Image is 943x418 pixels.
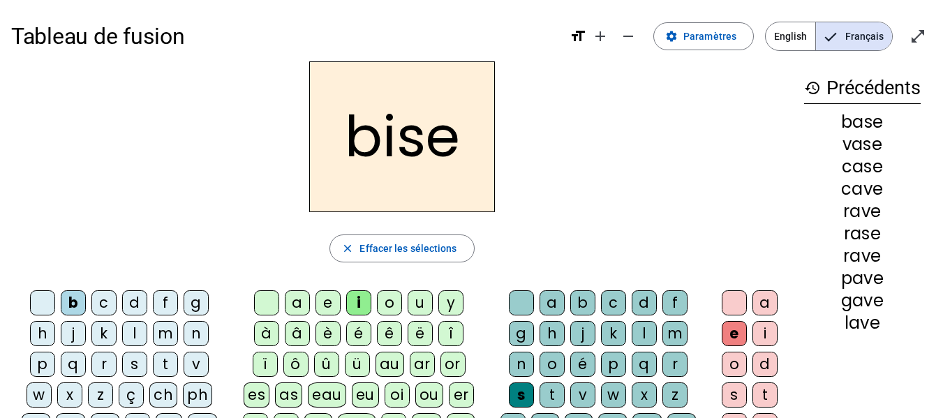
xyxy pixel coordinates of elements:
[410,352,435,377] div: ar
[570,352,595,377] div: é
[149,382,177,408] div: ch
[752,382,778,408] div: t
[308,382,346,408] div: eau
[804,73,921,104] h3: Précédents
[540,321,565,346] div: h
[91,352,117,377] div: r
[632,290,657,315] div: d
[614,22,642,50] button: Diminuer la taille de la police
[722,321,747,346] div: e
[509,321,534,346] div: g
[314,352,339,377] div: û
[153,290,178,315] div: f
[509,382,534,408] div: s
[377,321,402,346] div: ê
[509,352,534,377] div: n
[119,382,144,408] div: ç
[30,321,55,346] div: h
[540,382,565,408] div: t
[540,352,565,377] div: o
[285,290,310,315] div: a
[804,292,921,309] div: gave
[665,30,678,43] mat-icon: settings
[61,352,86,377] div: q
[766,22,815,50] span: English
[440,352,466,377] div: or
[184,290,209,315] div: g
[804,270,921,287] div: pave
[601,290,626,315] div: c
[61,290,86,315] div: b
[244,382,269,408] div: es
[662,290,688,315] div: f
[438,321,463,346] div: î
[601,352,626,377] div: p
[352,382,379,408] div: eu
[183,382,212,408] div: ph
[122,352,147,377] div: s
[570,290,595,315] div: b
[275,382,302,408] div: as
[804,248,921,264] div: rave
[359,240,456,257] span: Effacer les sélections
[57,382,82,408] div: x
[253,352,278,377] div: ï
[662,382,688,408] div: z
[449,382,474,408] div: er
[804,315,921,331] div: lave
[285,321,310,346] div: â
[804,181,921,197] div: cave
[153,321,178,346] div: m
[376,352,404,377] div: au
[346,321,371,346] div: é
[592,28,609,45] mat-icon: add
[315,290,341,315] div: e
[752,290,778,315] div: a
[91,321,117,346] div: k
[415,382,443,408] div: ou
[804,203,921,220] div: rave
[153,352,178,377] div: t
[122,321,147,346] div: l
[184,321,209,346] div: n
[570,382,595,408] div: v
[683,28,736,45] span: Paramètres
[804,114,921,130] div: base
[816,22,892,50] span: Français
[30,352,55,377] div: p
[184,352,209,377] div: v
[283,352,309,377] div: ô
[909,28,926,45] mat-icon: open_in_full
[765,22,893,51] mat-button-toggle-group: Language selection
[804,80,821,96] mat-icon: history
[586,22,614,50] button: Augmenter la taille de la police
[91,290,117,315] div: c
[346,290,371,315] div: i
[438,290,463,315] div: y
[662,321,688,346] div: m
[345,352,370,377] div: ü
[341,242,354,255] mat-icon: close
[540,290,565,315] div: a
[570,321,595,346] div: j
[601,321,626,346] div: k
[408,321,433,346] div: ë
[254,321,279,346] div: à
[632,382,657,408] div: x
[329,234,474,262] button: Effacer les sélections
[11,14,558,59] h1: Tableau de fusion
[804,158,921,175] div: case
[570,28,586,45] mat-icon: format_size
[804,225,921,242] div: rase
[309,61,495,212] h2: bise
[601,382,626,408] div: w
[632,352,657,377] div: q
[385,382,410,408] div: oi
[722,352,747,377] div: o
[408,290,433,315] div: u
[61,321,86,346] div: j
[620,28,637,45] mat-icon: remove
[122,290,147,315] div: d
[804,136,921,153] div: vase
[632,321,657,346] div: l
